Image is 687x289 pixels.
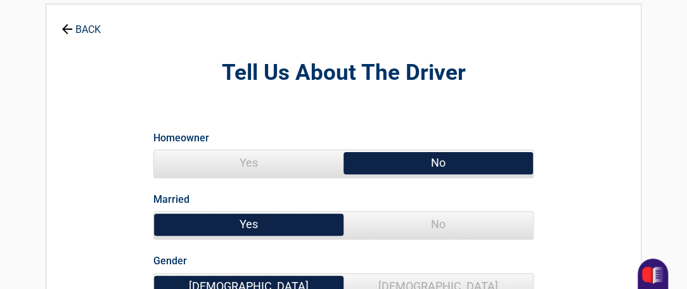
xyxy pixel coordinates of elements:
[153,129,209,146] label: Homeowner
[343,150,533,176] span: No
[153,191,189,208] label: Married
[343,212,533,237] span: No
[154,212,343,237] span: Yes
[154,150,343,176] span: Yes
[153,252,187,269] label: Gender
[59,13,103,35] a: BACK
[116,58,571,88] h2: Tell Us About The Driver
